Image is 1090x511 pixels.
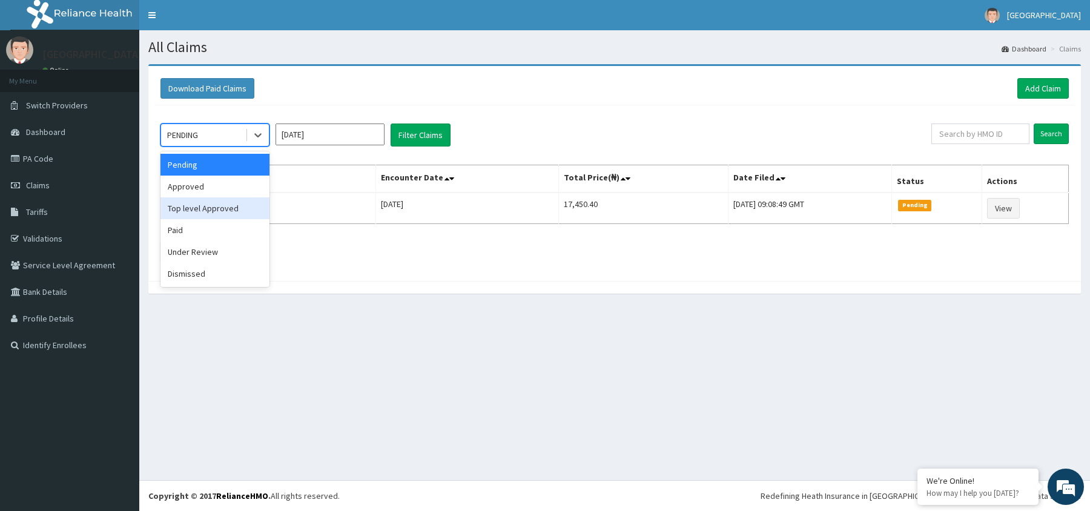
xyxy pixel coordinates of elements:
[26,127,65,137] span: Dashboard
[160,154,269,176] div: Pending
[982,165,1068,193] th: Actions
[926,488,1029,498] p: How may I help you today?
[276,124,385,145] input: Select Month and Year
[148,490,271,501] strong: Copyright © 2017 .
[559,165,728,193] th: Total Price(₦)
[987,198,1020,219] a: View
[148,39,1081,55] h1: All Claims
[160,78,254,99] button: Download Paid Claims
[728,193,892,224] td: [DATE] 09:08:49 GMT
[160,176,269,197] div: Approved
[1002,44,1046,54] a: Dashboard
[892,165,982,193] th: Status
[931,124,1029,144] input: Search by HMO ID
[160,241,269,263] div: Under Review
[985,8,1000,23] img: User Image
[42,66,71,74] a: Online
[375,165,558,193] th: Encounter Date
[216,490,268,501] a: RelianceHMO
[375,193,558,224] td: [DATE]
[391,124,451,147] button: Filter Claims
[6,36,33,64] img: User Image
[1017,78,1069,99] a: Add Claim
[26,100,88,111] span: Switch Providers
[26,206,48,217] span: Tariffs
[26,180,50,191] span: Claims
[1048,44,1081,54] li: Claims
[728,165,892,193] th: Date Filed
[898,200,931,211] span: Pending
[559,193,728,224] td: 17,450.40
[1034,124,1069,144] input: Search
[1007,10,1081,21] span: [GEOGRAPHIC_DATA]
[160,197,269,219] div: Top level Approved
[160,263,269,285] div: Dismissed
[167,129,198,141] div: PENDING
[926,475,1029,486] div: We're Online!
[160,219,269,241] div: Paid
[42,49,142,60] p: [GEOGRAPHIC_DATA]
[761,490,1081,502] div: Redefining Heath Insurance in [GEOGRAPHIC_DATA] using Telemedicine and Data Science!
[139,480,1090,511] footer: All rights reserved.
